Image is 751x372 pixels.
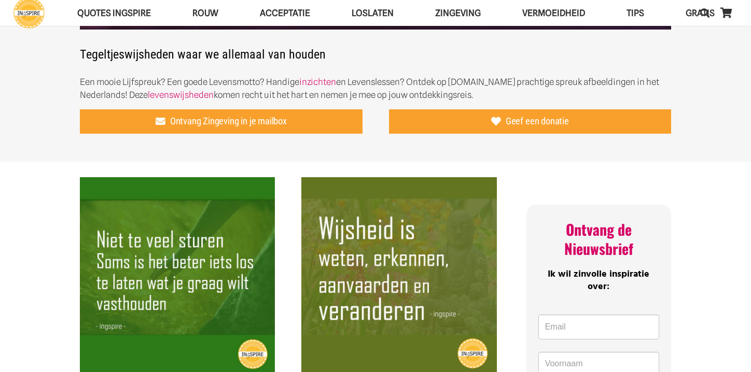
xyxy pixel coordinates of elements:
a: Inzicht – Niet te veel sturen. Soms is het beter iets los te laten wat je graag wilt vasthouden [80,177,275,372]
a: Geef een donatie [389,109,672,134]
img: Wijsheid is weten, erkennen, aanvaarden en ...veranderen - spreuk van ingspire inge [301,177,496,372]
span: ROUW [192,8,218,18]
span: Ontvang Zingeving in je mailbox [170,116,287,127]
span: Ontvang de Nieuwsbrief [564,219,633,259]
input: Email [538,314,659,339]
span: Ik wil zinvolle inspiratie over: [548,267,649,294]
a: levenswijsheden [148,90,214,100]
a: inzichten [299,77,336,87]
p: Een mooie Lijfspreuk? Een goede Levensmotto? Handige en Levenslessen? Ontdek op [DOMAIN_NAME] pra... [80,76,671,102]
span: TIPS [627,8,644,18]
span: Geef een donatie [506,116,569,127]
img: Uitspraak ingspire.nl: Niet te veel sturen. Soms is het beter iets los te laten wat je graag wilt... [80,177,275,372]
span: Zingeving [435,8,481,18]
span: QUOTES INGSPIRE [77,8,151,18]
span: GRATIS [686,8,715,18]
span: Acceptatie [260,8,310,18]
span: Loslaten [352,8,394,18]
a: Ontvang Zingeving in je mailbox [80,109,363,134]
span: VERMOEIDHEID [522,8,585,18]
a: Wijsheid is weten, erkennen, aanvaarden en veranderen – © citaat Ingspire [301,177,496,372]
